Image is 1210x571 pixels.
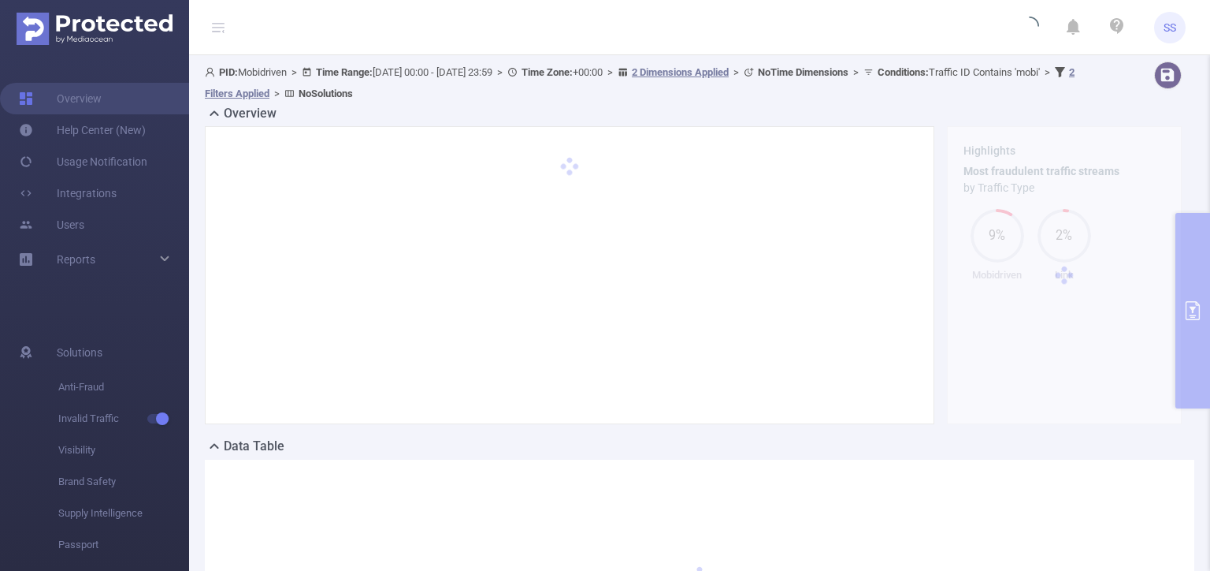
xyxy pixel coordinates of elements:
span: > [287,66,302,78]
span: Passport [58,529,189,561]
b: No Time Dimensions [758,66,848,78]
span: Solutions [57,337,102,368]
span: > [848,66,863,78]
span: Visibility [58,435,189,466]
span: > [492,66,507,78]
u: 2 Dimensions Applied [632,66,729,78]
b: Conditions : [878,66,929,78]
span: Reports [57,253,95,266]
span: Traffic ID Contains 'mobi' [878,66,1040,78]
span: Mobidriven [DATE] 00:00 - [DATE] 23:59 +00:00 [205,66,1075,99]
a: Usage Notification [19,146,147,177]
b: PID: [219,66,238,78]
i: icon: loading [1020,17,1039,39]
h2: Data Table [224,437,284,456]
span: > [269,88,284,99]
img: Protected Media [17,13,173,45]
span: Anti-Fraud [58,371,189,403]
span: SS [1164,12,1176,43]
a: Help Center (New) [19,114,146,146]
a: Overview [19,83,102,114]
span: > [603,66,618,78]
span: Supply Intelligence [58,498,189,529]
b: No Solutions [299,88,353,99]
b: Time Zone: [521,66,573,78]
a: Integrations [19,177,117,209]
span: > [1040,66,1055,78]
span: > [729,66,744,78]
h2: Overview [224,104,277,123]
span: Brand Safety [58,466,189,498]
b: Time Range: [316,66,373,78]
a: Users [19,209,84,241]
a: Reports [57,244,95,275]
i: icon: user [205,67,219,77]
span: Invalid Traffic [58,403,189,435]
